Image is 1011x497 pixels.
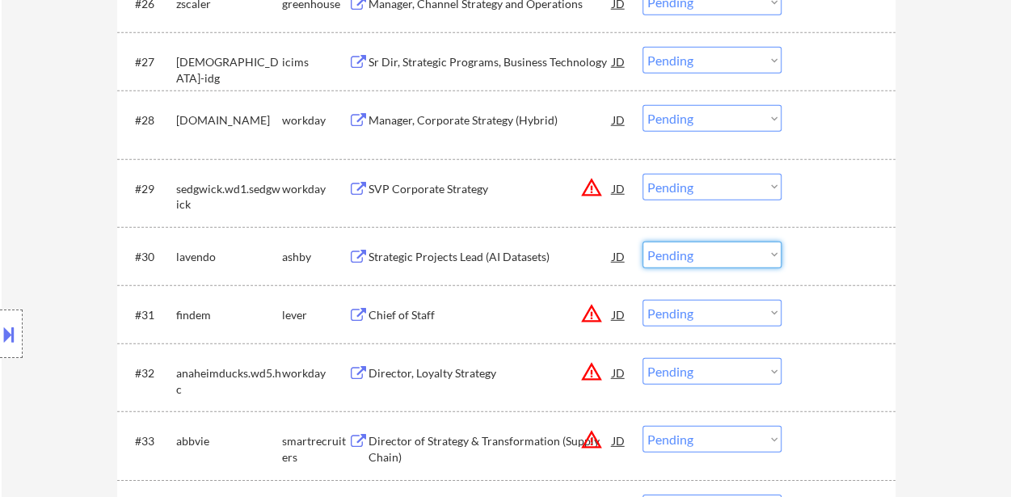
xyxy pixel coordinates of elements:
[611,47,627,76] div: JD
[611,174,627,203] div: JD
[282,181,348,197] div: workday
[611,300,627,329] div: JD
[611,358,627,387] div: JD
[611,242,627,271] div: JD
[369,181,613,197] div: SVP Corporate Strategy
[369,249,613,265] div: Strategic Projects Lead (AI Datasets)
[580,302,603,325] button: warning_amber
[580,428,603,451] button: warning_amber
[282,433,348,465] div: smartrecruiters
[282,365,348,381] div: workday
[611,105,627,134] div: JD
[176,54,282,86] div: [DEMOGRAPHIC_DATA]-idg
[611,426,627,455] div: JD
[369,307,613,323] div: Chief of Staff
[580,360,603,383] button: warning_amber
[282,112,348,128] div: workday
[282,307,348,323] div: lever
[282,249,348,265] div: ashby
[369,365,613,381] div: Director, Loyalty Strategy
[580,176,603,199] button: warning_amber
[135,54,163,70] div: #27
[282,54,348,70] div: icims
[369,112,613,128] div: Manager, Corporate Strategy (Hybrid)
[369,54,613,70] div: Sr Dir, Strategic Programs, Business Technology
[369,433,613,465] div: Director of Strategy & Transformation (Supply Chain)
